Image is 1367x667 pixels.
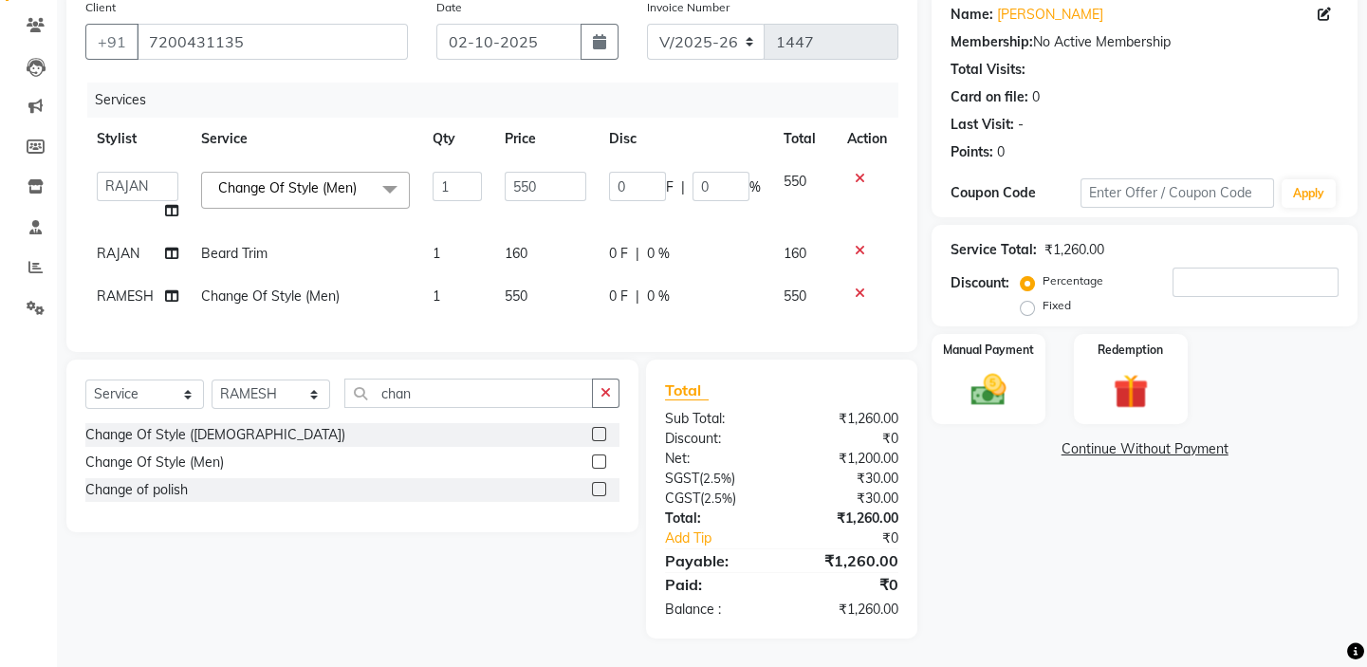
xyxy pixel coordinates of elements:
th: Stylist [85,118,190,160]
div: Payable: [651,549,782,572]
span: SGST [665,470,699,487]
div: Paid: [651,573,782,596]
span: Total [665,380,709,400]
label: Redemption [1098,342,1163,359]
th: Qty [421,118,493,160]
div: Discount: [651,429,782,449]
div: Discount: [951,273,1009,293]
th: Price [493,118,598,160]
div: Balance : [651,600,782,620]
div: Service Total: [951,240,1037,260]
span: Change Of Style (Men) [201,287,340,305]
span: | [636,244,639,264]
div: ₹1,260.00 [782,509,913,528]
div: ₹0 [804,528,913,548]
div: Change of polish [85,480,188,500]
div: ₹30.00 [782,489,913,509]
span: 2.5% [703,471,731,486]
th: Disc [598,118,772,160]
div: Coupon Code [951,183,1080,203]
a: [PERSON_NAME] [997,5,1103,25]
div: ₹30.00 [782,469,913,489]
span: | [636,287,639,306]
div: - [1018,115,1024,135]
span: 550 [784,287,806,305]
div: ₹1,260.00 [782,409,913,429]
button: +91 [85,24,139,60]
span: 0 F [609,244,628,264]
div: Net: [651,449,782,469]
input: Search or Scan [344,379,593,408]
div: ( ) [651,469,782,489]
span: RAJAN [97,245,139,262]
div: Membership: [951,32,1033,52]
a: Continue Without Payment [935,439,1354,459]
span: 160 [784,245,806,262]
span: CGST [665,490,700,507]
input: Enter Offer / Coupon Code [1081,178,1274,208]
a: x [357,179,365,196]
span: 550 [784,173,806,190]
div: Sub Total: [651,409,782,429]
span: 0 % [647,287,670,306]
span: 160 [505,245,527,262]
label: Manual Payment [943,342,1034,359]
div: Name: [951,5,993,25]
a: Add Tip [651,528,804,548]
span: 550 [505,287,527,305]
div: Last Visit: [951,115,1014,135]
div: Total Visits: [951,60,1025,80]
div: Change Of Style (Men) [85,453,224,472]
div: ₹1,260.00 [782,600,913,620]
span: % [749,177,761,197]
div: 0 [997,142,1005,162]
span: | [681,177,685,197]
th: Service [190,118,421,160]
span: F [666,177,674,197]
div: Services [87,83,913,118]
span: 2.5% [704,491,732,506]
label: Fixed [1043,297,1071,314]
div: 0 [1032,87,1040,107]
div: Change Of Style ([DEMOGRAPHIC_DATA]) [85,425,345,445]
div: ₹1,200.00 [782,449,913,469]
span: 1 [433,245,440,262]
div: ₹1,260.00 [782,549,913,572]
div: ₹0 [782,429,913,449]
div: ₹0 [782,573,913,596]
span: 1 [433,287,440,305]
span: RAMESH [97,287,154,305]
span: 0 % [647,244,670,264]
img: _cash.svg [960,370,1017,410]
label: Percentage [1043,272,1103,289]
input: Search by Name/Mobile/Email/Code [137,24,408,60]
div: Points: [951,142,993,162]
img: _gift.svg [1102,370,1159,414]
th: Action [836,118,898,160]
span: Change Of Style (Men) [218,179,357,196]
div: ₹1,260.00 [1044,240,1104,260]
button: Apply [1282,179,1336,208]
div: Total: [651,509,782,528]
th: Total [772,118,836,160]
div: ( ) [651,489,782,509]
span: 0 F [609,287,628,306]
span: Beard Trim [201,245,268,262]
div: No Active Membership [951,32,1339,52]
div: Card on file: [951,87,1028,107]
